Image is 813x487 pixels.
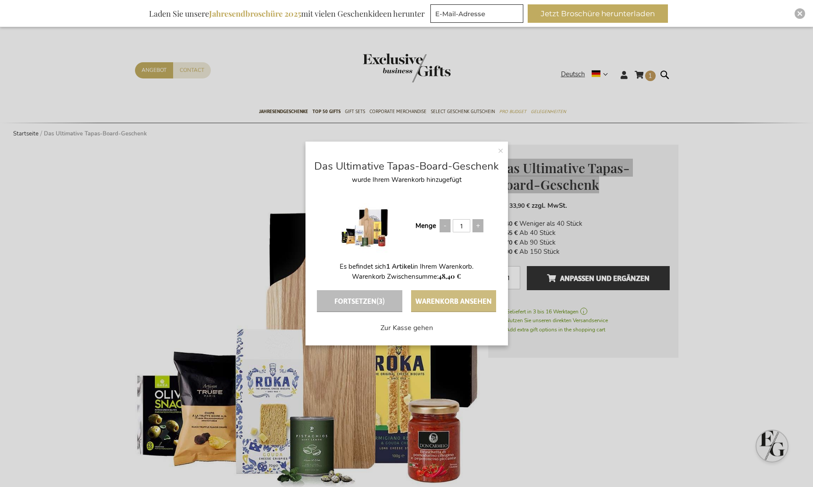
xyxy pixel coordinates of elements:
button: Jetzt Broschüre herunterladen [528,4,668,23]
p: Es befindet sich in Ihrem Warenkorb. [305,262,508,271]
img: Das Ultimative Tapas-Board-Geschenk [341,189,389,259]
input: Qty [453,219,470,232]
span: Schließen [498,144,504,157]
div: Laden Sie unsere mit vielen Geschenkideen herunter [145,4,429,23]
input: E-Mail-Adresse [430,4,523,23]
a: Das Ultimative Tapas-Board-Geschenk [314,189,415,262]
b: Jahresendbroschüre 2025 [209,8,301,19]
a: 1 Artikel [386,262,413,271]
a: Das Ultimative Tapas-Board-Geschenk [312,159,501,173]
label: Menge [415,219,436,232]
span: (3) [376,294,385,308]
a: Zur Kasse gehen [305,312,508,337]
button: Fortsetzen(3) [317,290,402,312]
div: Close [795,8,805,19]
p: Warenkorb Zwischensumme: [305,272,508,281]
span: 48,40 € [438,272,461,281]
img: Close [797,11,802,16]
p: wurde Ihrem Warenkorb hinzugefügt [305,175,508,185]
form: marketing offers and promotions [430,4,526,25]
button: Warenkorb ansehen [411,290,496,312]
